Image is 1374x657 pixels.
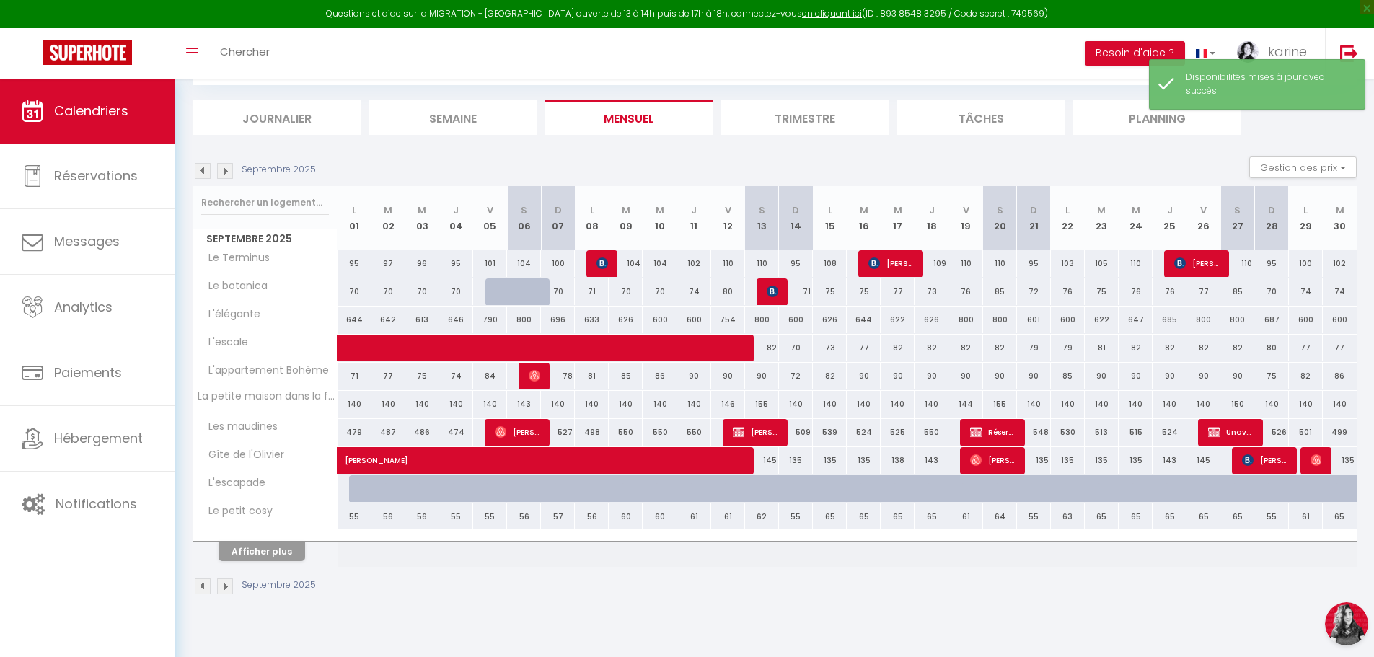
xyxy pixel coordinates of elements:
[1153,186,1186,250] th: 25
[418,203,426,217] abbr: M
[439,419,473,446] div: 474
[473,307,507,333] div: 790
[745,186,779,250] th: 13
[575,391,609,418] div: 140
[725,203,731,217] abbr: V
[915,363,948,389] div: 90
[847,447,881,474] div: 135
[541,186,575,250] th: 07
[847,363,881,389] div: 90
[691,203,697,217] abbr: J
[371,391,405,418] div: 140
[338,186,371,250] th: 01
[1289,391,1323,418] div: 140
[54,232,120,250] span: Messages
[371,278,405,305] div: 70
[193,229,337,250] span: Septembre 2025
[881,447,915,474] div: 138
[1085,363,1119,389] div: 90
[195,447,288,463] span: Gîte de l'Olivier
[195,250,273,266] span: Le Terminus
[473,250,507,277] div: 101
[1085,278,1119,305] div: 75
[1289,307,1323,333] div: 600
[1226,28,1325,79] a: ... karine
[677,419,711,446] div: 550
[220,44,270,59] span: Chercher
[1030,203,1037,217] abbr: D
[1017,391,1051,418] div: 140
[1085,250,1119,277] div: 105
[643,186,677,250] th: 10
[677,278,711,305] div: 74
[439,278,473,305] div: 70
[894,203,902,217] abbr: M
[575,278,609,305] div: 71
[405,363,439,389] div: 75
[1017,335,1051,361] div: 79
[609,307,643,333] div: 626
[1220,278,1254,305] div: 85
[779,391,813,418] div: 140
[1153,363,1186,389] div: 90
[779,363,813,389] div: 72
[195,363,333,379] span: L'appartement Bohême
[201,190,329,216] input: Rechercher un logement...
[1119,391,1153,418] div: 140
[193,100,361,135] li: Journalier
[767,278,778,305] span: [PERSON_NAME]
[242,163,316,177] p: Septembre 2025
[1237,41,1259,63] img: ...
[56,495,137,513] span: Notifications
[405,250,439,277] div: 96
[779,186,813,250] th: 14
[1119,278,1153,305] div: 76
[881,278,915,305] div: 77
[881,363,915,389] div: 90
[12,6,55,49] button: Open LiveChat chat widget
[1119,186,1153,250] th: 24
[1017,186,1051,250] th: 21
[609,278,643,305] div: 70
[487,203,493,217] abbr: V
[473,391,507,418] div: 140
[1323,278,1357,305] div: 74
[439,363,473,389] div: 74
[338,250,371,277] div: 95
[813,419,847,446] div: 539
[1268,43,1307,61] span: karine
[1220,307,1254,333] div: 800
[813,186,847,250] th: 15
[813,307,847,333] div: 626
[1254,278,1288,305] div: 70
[1254,186,1288,250] th: 28
[677,250,711,277] div: 102
[711,363,745,389] div: 90
[1051,335,1085,361] div: 79
[1186,278,1220,305] div: 77
[881,391,915,418] div: 140
[948,307,982,333] div: 800
[405,278,439,305] div: 70
[1323,391,1357,418] div: 140
[997,203,1003,217] abbr: S
[1051,186,1085,250] th: 22
[745,363,779,389] div: 90
[507,250,541,277] div: 104
[1200,203,1207,217] abbr: V
[338,278,371,305] div: 70
[948,186,982,250] th: 19
[1085,335,1119,361] div: 81
[541,307,575,333] div: 696
[529,362,540,389] span: [PERSON_NAME]
[868,250,914,277] span: [PERSON_NAME]
[1186,186,1220,250] th: 26
[384,203,392,217] abbr: M
[575,419,609,446] div: 498
[1220,250,1254,277] div: 110
[575,363,609,389] div: 81
[1132,203,1140,217] abbr: M
[813,447,847,474] div: 135
[352,203,356,217] abbr: L
[1186,335,1220,361] div: 82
